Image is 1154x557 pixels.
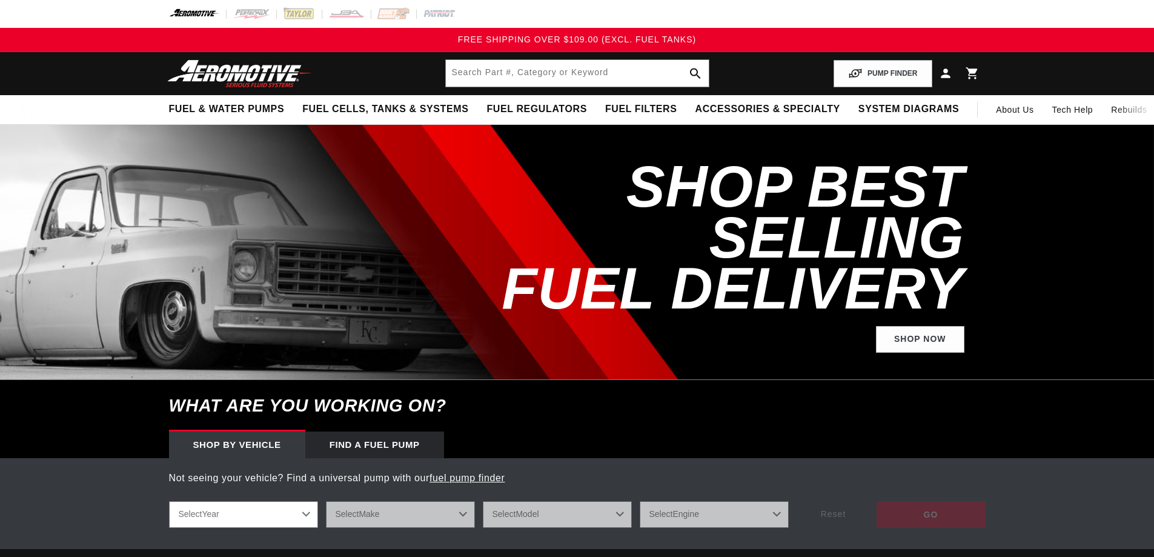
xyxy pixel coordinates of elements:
[458,35,696,44] span: FREE SHIPPING OVER $109.00 (EXCL. FUEL TANKS)
[483,501,632,528] select: Model
[305,432,444,458] div: Find a Fuel Pump
[1043,95,1103,124] summary: Tech Help
[446,161,964,314] h2: SHOP BEST SELLING FUEL DELIVERY
[486,103,586,116] span: Fuel Regulators
[695,103,840,116] span: Accessories & Specialty
[326,501,475,528] select: Make
[834,60,932,87] button: PUMP FINDER
[640,501,789,528] select: Engine
[1111,103,1147,116] span: Rebuilds
[996,105,1033,115] span: About Us
[139,380,1016,432] h6: What are you working on?
[682,60,709,87] button: search button
[477,95,595,124] summary: Fuel Regulators
[987,95,1043,124] a: About Us
[169,103,285,116] span: Fuel & Water Pumps
[1052,103,1093,116] span: Tech Help
[160,95,294,124] summary: Fuel & Water Pumps
[596,95,686,124] summary: Fuel Filters
[686,95,849,124] summary: Accessories & Specialty
[169,432,305,458] div: Shop by vehicle
[849,95,968,124] summary: System Diagrams
[858,103,959,116] span: System Diagrams
[164,59,316,88] img: Aeromotive
[446,60,709,87] input: Search by Part Number, Category or Keyword
[302,103,468,116] span: Fuel Cells, Tanks & Systems
[876,326,964,353] a: Shop Now
[293,95,477,124] summary: Fuel Cells, Tanks & Systems
[605,103,677,116] span: Fuel Filters
[169,470,986,486] p: Not seeing your vehicle? Find a universal pump with our
[429,473,505,483] a: fuel pump finder
[169,501,318,528] select: Year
